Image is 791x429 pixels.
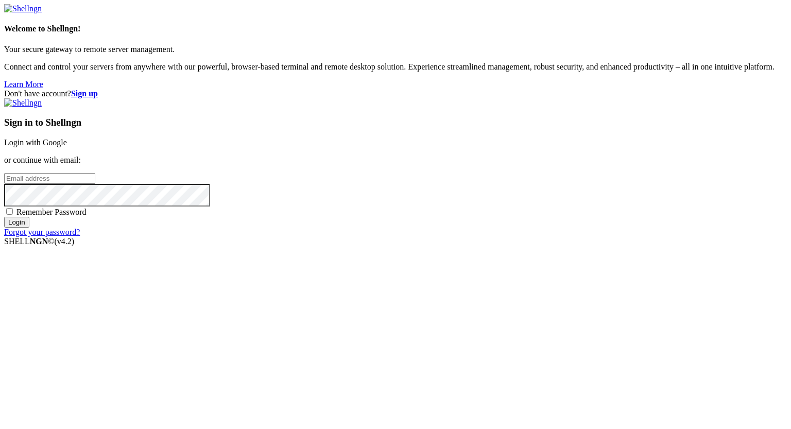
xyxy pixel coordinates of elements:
[4,62,787,72] p: Connect and control your servers from anywhere with our powerful, browser-based terminal and remo...
[4,217,29,228] input: Login
[4,237,74,246] span: SHELL ©
[4,138,67,147] a: Login with Google
[4,98,42,108] img: Shellngn
[30,237,48,246] b: NGN
[4,45,787,54] p: Your secure gateway to remote server management.
[4,117,787,128] h3: Sign in to Shellngn
[4,80,43,89] a: Learn More
[55,237,75,246] span: 4.2.0
[6,208,13,215] input: Remember Password
[71,89,98,98] a: Sign up
[4,228,80,236] a: Forgot your password?
[4,89,787,98] div: Don't have account?
[4,173,95,184] input: Email address
[4,156,787,165] p: or continue with email:
[16,208,87,216] span: Remember Password
[4,4,42,13] img: Shellngn
[4,24,787,33] h4: Welcome to Shellngn!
